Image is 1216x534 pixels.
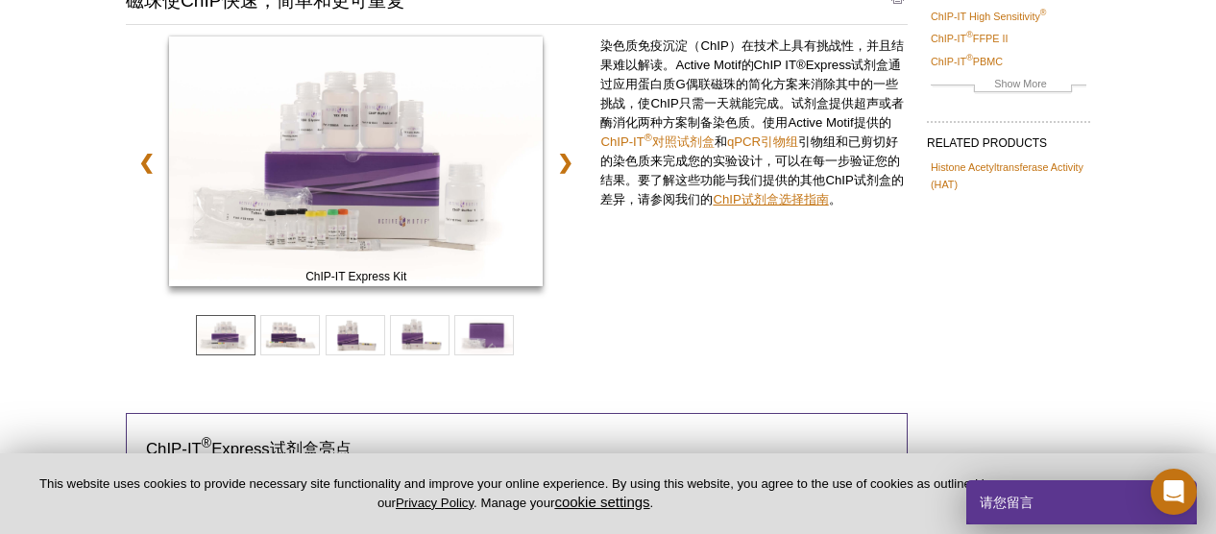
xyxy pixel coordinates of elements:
[396,496,474,510] a: Privacy Policy
[931,8,1046,25] a: ChIP-IT High Sensitivity®
[931,158,1086,193] a: Histone Acetyltransferase Activity (HAT)
[31,475,1000,512] p: This website uses cookies to provide necessary site functionality and improve your online experie...
[202,435,211,450] sup: ®
[713,192,828,206] a: ChIP试剂盒选择指南
[727,134,798,149] a: qPCR引物组
[169,36,543,286] img: ChIP-IT Express Kit
[172,267,541,286] span: ChIP-IT Express Kit
[966,31,973,40] sup: ®
[600,36,908,209] p: 染色质免疫沉淀（ChIP）在技术上具有挑战性，并且结果难以解读。Active Motif的ChIP IT®Express试剂盒通过应用蛋白质G偶联磁珠的简化方案来消除其中的一些挑战，使ChIP只...
[927,121,1090,156] h2: RELATED PRODUCTS
[169,36,543,292] a: ChIP-IT Express Kit
[644,132,652,143] sup: ®
[931,30,1008,47] a: ChIP-IT®FFPE II
[146,438,888,461] h3: ChIP-IT Express试剂盒亮点
[545,140,586,184] a: ❯
[966,53,973,62] sup: ®
[600,134,715,149] a: ChIP-IT®对照试剂盒
[1151,469,1197,515] div: Open Intercom Messenger
[1040,8,1047,17] sup: ®
[931,75,1086,97] a: Show More
[978,480,1034,524] span: 请您留言
[554,494,649,510] button: cookie settings
[126,140,167,184] a: ❮
[931,53,1003,70] a: ChIP-IT®PBMC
